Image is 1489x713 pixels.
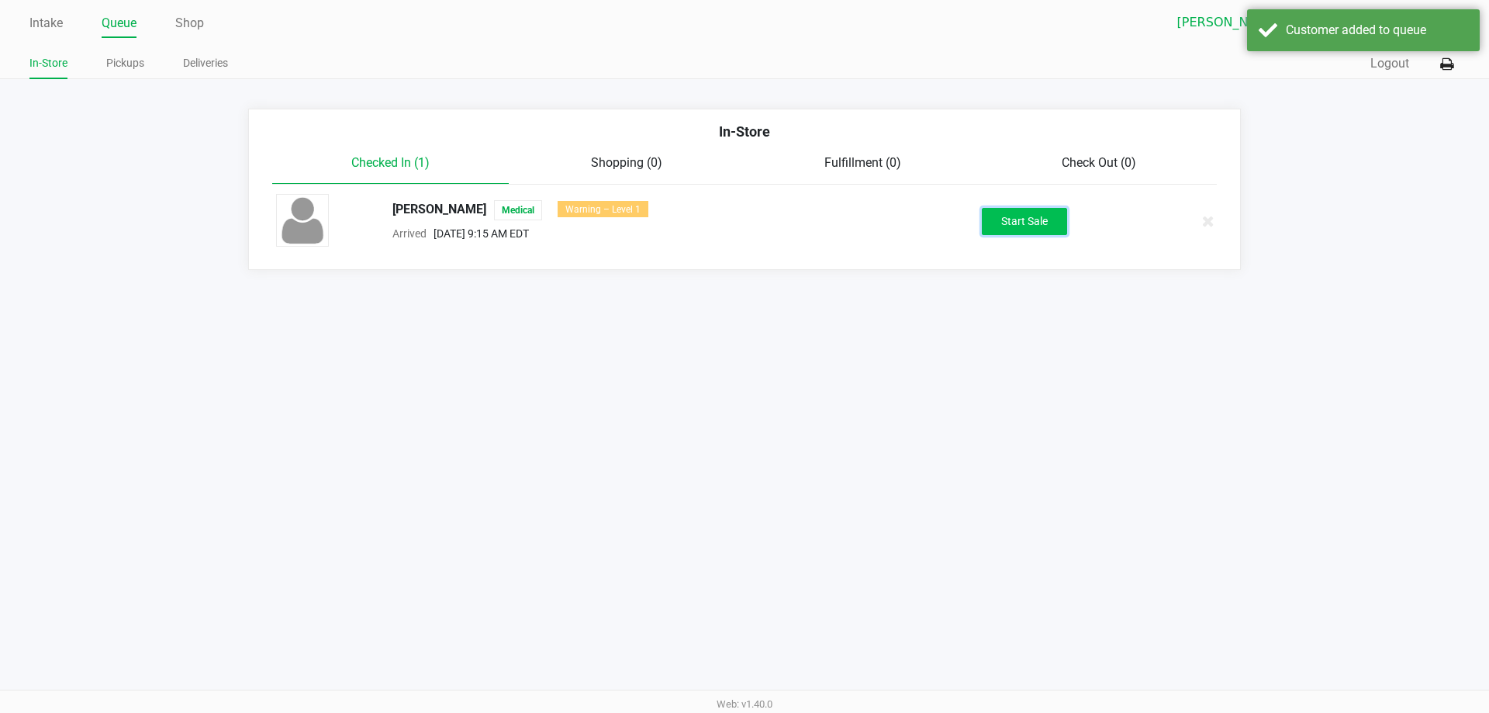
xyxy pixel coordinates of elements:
[351,155,430,170] span: Checked In (1)
[106,54,144,73] a: Pickups
[102,12,136,34] a: Queue
[591,155,662,170] span: Shopping (0)
[717,698,772,710] span: Web: v1.40.0
[1062,155,1136,170] span: Check Out (0)
[1177,13,1328,32] span: [PERSON_NAME][GEOGRAPHIC_DATA]
[427,227,529,240] span: [DATE] 9:15 AM EDT
[392,227,427,240] span: Arrived
[1286,21,1468,40] div: Customer added to queue
[494,200,542,220] span: Medical
[982,208,1067,235] button: Start Sale
[824,155,901,170] span: Fulfillment (0)
[183,54,228,73] a: Deliveries
[1338,9,1360,36] button: Select
[1370,54,1409,73] button: Logout
[719,123,770,140] span: In-Store
[175,12,204,34] a: Shop
[558,201,648,217] div: Warning – Level 1
[29,54,67,73] a: In-Store
[29,12,63,34] a: Intake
